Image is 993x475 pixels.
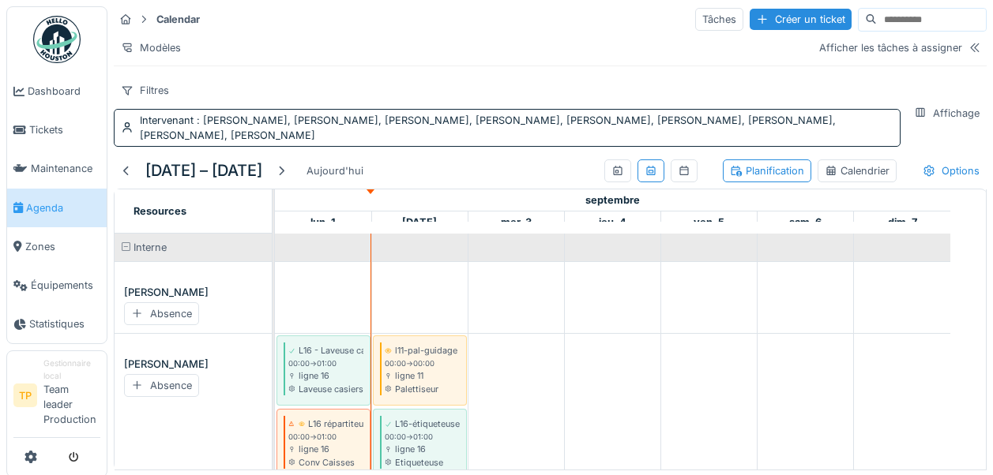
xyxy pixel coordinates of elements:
a: 6 septembre 2025 [785,211,826,233]
div: Tâches [695,8,743,31]
a: Agenda [7,189,107,227]
div: l11-pal-guidage en entrée [395,344,497,357]
a: Équipements [7,266,107,305]
div: Intervenant [140,113,893,143]
a: 1 septembre 2025 [307,211,340,233]
div: [PERSON_NAME] [124,357,262,372]
div: Filtres [114,79,176,102]
small: 00:00 -> 01:00 [288,358,337,369]
div: Etiqueteuse [385,456,460,469]
span: Maintenance [31,161,100,176]
div: Afficher les tâches à assigner [819,40,962,55]
img: Badge_color-CXgf-gQk.svg [33,16,81,63]
a: 4 septembre 2025 [595,211,630,233]
div: Gestionnaire local [43,357,100,382]
a: 7 septembre 2025 [884,211,921,233]
li: Team leader Production [43,357,100,433]
span: Interne [134,241,167,253]
div: ligne 16 [288,369,363,382]
a: 2 septembre 2025 [398,211,441,233]
div: Aujourd'hui [300,160,370,181]
a: Statistiques [7,305,107,343]
a: 5 septembre 2025 [690,211,728,233]
div: Conv Caisses [288,456,363,469]
div: ligne 11 [385,369,460,382]
span: Équipements [31,278,100,293]
span: : [PERSON_NAME], [PERSON_NAME], [PERSON_NAME], [PERSON_NAME], [PERSON_NAME], [PERSON_NAME], [PERS... [140,114,836,141]
div: L16 répartiteur casier [308,417,393,430]
a: Zones [7,227,107,266]
div: ligne 16 [385,443,460,455]
h5: [DATE] – [DATE] [145,161,262,180]
div: Options [916,159,987,182]
span: Zones [25,239,100,254]
div: Planification [730,163,804,178]
div: Absence [124,302,199,325]
div: ligne 16 [288,443,363,455]
a: Tickets [7,110,107,149]
div: Palettiseur [385,383,460,395]
div: Affichage [907,102,987,125]
div: Créer un ticket [750,9,852,30]
a: Maintenance [7,149,107,188]
a: 1 septembre 2025 [581,189,644,211]
div: Calendrier [825,163,890,178]
a: Dashboard [7,72,107,110]
div: L16 - Laveuse casiers - sectionneur armoire électrique HS [299,344,532,357]
span: Dashboard [28,84,100,99]
div: Laveuse casiers [288,383,363,395]
small: 00:00 -> 01:00 [288,432,337,443]
small: 00:00 -> 00:00 [385,358,434,369]
span: Agenda [26,200,100,215]
div: Absence [124,374,199,397]
span: Resources [134,205,186,217]
li: TP [13,383,37,407]
div: Modèles [114,36,188,59]
div: L16-étiqueteuse-voir avec [PERSON_NAME] pour déconnecter l'alimentation du coffre du lave vaisell... [395,417,863,430]
span: Tickets [29,122,100,137]
span: Statistiques [29,316,100,331]
a: 3 septembre 2025 [497,211,536,233]
small: 00:00 -> 01:00 [385,432,433,443]
a: TP Gestionnaire localTeam leader Production [13,357,100,437]
strong: Calendar [150,12,206,27]
div: [PERSON_NAME] [124,285,262,301]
